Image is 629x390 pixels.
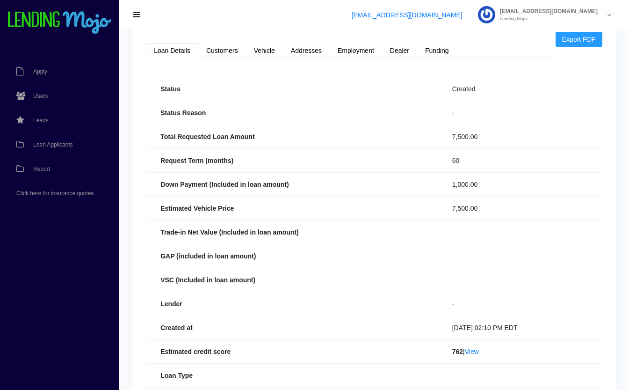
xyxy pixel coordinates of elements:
th: VSC (Included in loan amount) [146,268,438,292]
th: Request Term (months) [146,148,438,172]
a: Vehicle [246,43,283,58]
a: Addresses [283,43,330,58]
th: Status [146,77,438,101]
span: Users [33,93,48,99]
span: Apply [33,69,47,74]
span: Report [33,166,50,172]
a: View [465,348,479,355]
a: [EMAIL_ADDRESS][DOMAIN_NAME] [351,11,462,19]
td: - [438,101,602,125]
th: Estimated Vehicle Price [146,196,438,220]
a: Employment [330,43,382,58]
th: GAP (included in loan amount) [146,244,438,268]
td: 1,000.00 [438,172,602,196]
td: - [438,292,602,316]
span: Loan Applicants [33,142,73,147]
td: [DATE] 02:10 PM EDT [438,316,602,339]
th: Created at [146,316,438,339]
th: Down Payment (Included in loan amount) [146,172,438,196]
th: Lender [146,292,438,316]
a: Dealer [382,43,417,58]
span: Click here for insurance quotes [16,191,94,196]
span: [EMAIL_ADDRESS][DOMAIN_NAME] [495,8,598,14]
td: 7,500.00 [438,196,602,220]
th: Total Requested Loan Amount [146,125,438,148]
a: Funding [417,43,457,58]
th: Status Reason [146,101,438,125]
th: Estimated credit score [146,339,438,363]
td: Created [438,77,602,101]
span: Leads [33,118,49,123]
th: Loan Type [146,363,438,387]
b: 762 [452,348,463,355]
th: Trade-in Net Value (Included in loan amount) [146,220,438,244]
img: logo-small.png [7,11,112,35]
td: 7,500.00 [438,125,602,148]
img: Profile image [478,6,495,23]
td: | [438,339,602,363]
td: 60 [438,148,602,172]
small: Lending Mojo [495,16,598,21]
a: Customers [198,43,246,58]
a: Export PDF [556,32,602,47]
a: Loan Details [146,43,198,58]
